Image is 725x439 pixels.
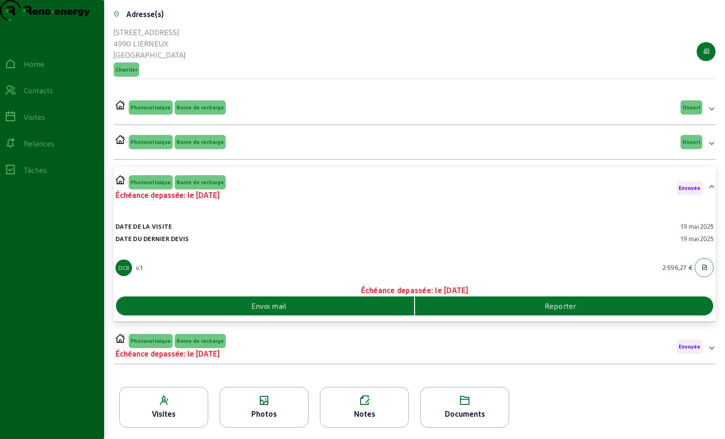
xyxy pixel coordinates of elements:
[177,179,224,186] span: Borne de recharge
[114,38,186,49] div: 4990 LIERNEUX
[114,333,716,360] mat-expansion-panel-header: PVELECPhotovoltaiqueBorne de rechargeÉchéance depassée: le [DATE]Envoyée
[320,408,408,420] div: Notes
[115,175,125,184] img: PVELEC
[115,222,172,231] div: Date de la visite
[115,334,125,343] img: PVELEC
[682,139,700,145] span: Ouvert
[115,285,714,296] div: Échéance depassée: le [DATE]
[115,66,137,73] span: Chantier
[115,260,132,276] div: DCR
[681,222,714,231] div: 19 mai 2025
[114,129,716,155] mat-expansion-panel-header: PVELECPhotovoltaiqueBorne de rechargeOuvert
[682,104,700,111] span: Ouvert
[115,234,189,243] div: Date du dernier devis
[545,300,576,312] span: Reporter
[177,104,224,111] span: Borne de recharge
[131,139,171,145] span: Photovoltaique
[24,138,54,149] div: Relances
[679,185,700,191] span: Envoyée
[251,300,287,312] span: Envoi mail
[114,49,186,61] div: [GEOGRAPHIC_DATA]
[24,111,45,123] div: Visites
[177,139,224,145] span: Borne de recharge
[24,58,44,70] div: Home
[126,9,164,20] div: Adresse(s)
[220,408,308,420] div: Photos
[120,408,208,420] div: Visites
[177,338,224,344] span: Borne de recharge
[114,27,186,38] div: [STREET_ADDRESS]
[24,164,47,176] div: Tâches
[131,338,171,344] span: Photovoltaique
[114,205,716,318] div: PVELECPhotovoltaiqueBorne de rechargeÉchéance depassée: le [DATE]Envoyée
[136,263,142,272] div: v.1
[421,408,509,420] div: Documents
[681,234,714,243] div: 19 mai 2025
[115,100,125,109] img: PVELEC
[115,189,226,201] div: Échéance depassée: le [DATE]
[115,135,125,144] img: PVELEC
[114,94,716,121] mat-expansion-panel-header: PVELECPhotovoltaiqueBorne de rechargeOuvert
[663,263,693,272] div: 2 596,27 €
[131,179,171,186] span: Photovoltaique
[679,343,700,350] span: Envoyée
[131,104,171,111] span: Photovoltaique
[115,348,226,359] div: Échéance depassée: le [DATE]
[24,85,53,96] div: Contacts
[114,171,716,205] mat-expansion-panel-header: PVELECPhotovoltaiqueBorne de rechargeÉchéance depassée: le [DATE]Envoyée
